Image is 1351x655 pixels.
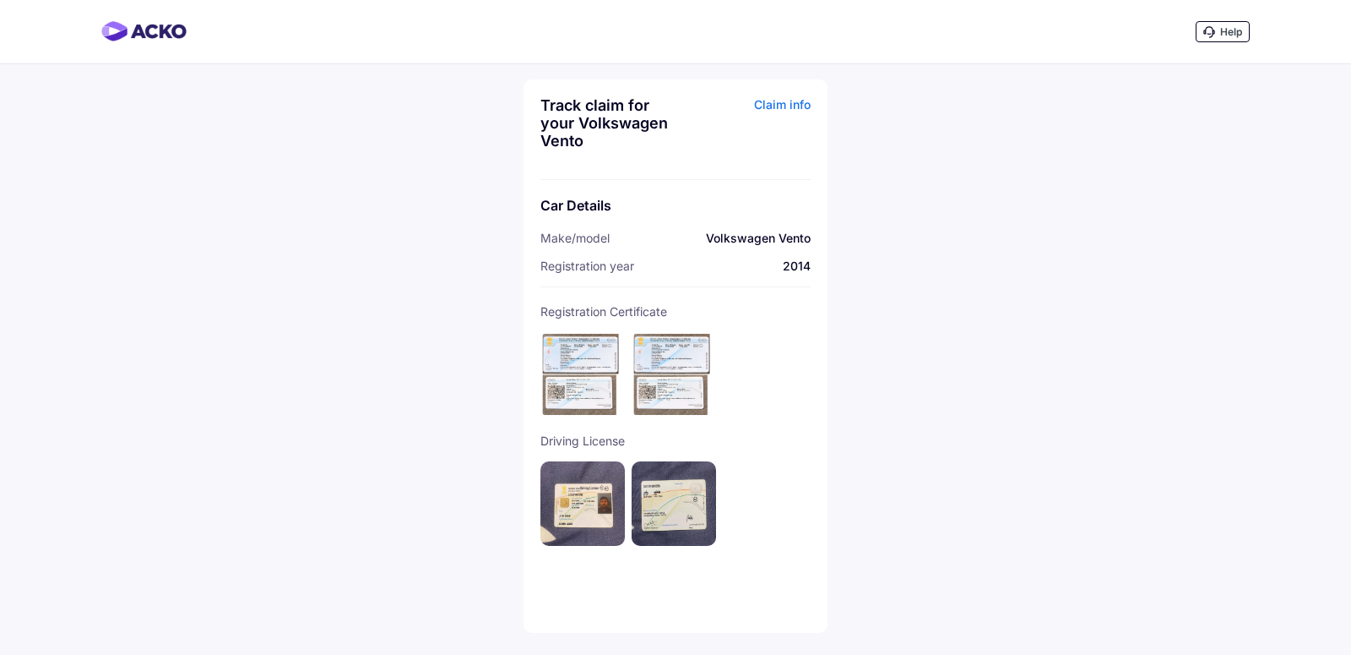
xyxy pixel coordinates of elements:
img: DL [540,461,625,546]
div: Track claim for your Volkswagen Vento [540,96,671,150]
img: horizontal-gradient.png [101,21,187,41]
span: 2014 [783,259,811,273]
img: RC [632,332,716,417]
div: Claim info [680,96,811,162]
span: Help [1220,25,1242,38]
span: Driving License [540,434,802,448]
span: Registration year [540,259,634,273]
span: Volkswagen Vento [706,231,811,245]
img: RC [540,332,625,417]
img: DL [632,461,716,546]
span: Registration Certificate [540,304,802,319]
span: Make/model [540,231,610,245]
div: Car Details [540,197,811,214]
